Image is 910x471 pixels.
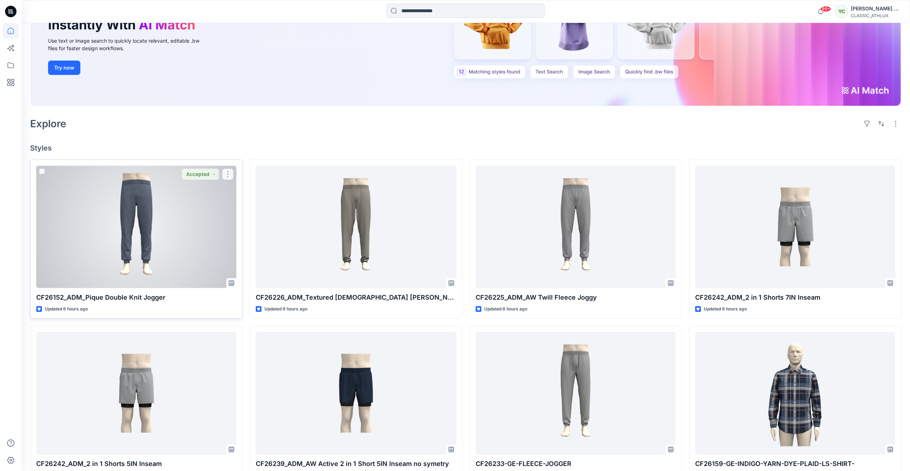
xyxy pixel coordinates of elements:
[820,6,831,12] span: 99+
[476,459,676,469] p: CF26233-GE-FLEECE-JOGGER
[30,144,901,152] h4: Styles
[45,305,88,313] p: Updated 6 hours ago
[476,166,676,288] a: CF26225_ADM_AW Twill Fleece Joggy
[36,459,236,469] p: CF26242_ADM_2 in 1 Shorts 5IN Inseam
[48,37,209,52] div: Use text or image search to quickly locate relevant, editable .bw files for faster design workflows.
[48,61,80,75] button: Try now
[695,166,895,288] a: CF26242_ADM_2 in 1 Shorts 7IN Inseam
[256,459,456,469] p: CF26239_ADM_AW Active 2 in 1 Short 5IN Inseam no symetry
[30,118,66,129] h2: Explore
[476,332,676,454] a: CF26233-GE-FLEECE-JOGGER
[851,13,901,18] div: CLASSIC_ATHLUX
[695,292,895,303] p: CF26242_ADM_2 in 1 Shorts 7IN Inseam
[256,292,456,303] p: CF26226_ADM_Textured [DEMOGRAPHIC_DATA] [PERSON_NAME]
[851,4,901,13] div: [PERSON_NAME] Cfai
[256,166,456,288] a: CF26226_ADM_Textured French Terry Jogger
[704,305,747,313] p: Updated 6 hours ago
[36,292,236,303] p: CF26152_ADM_Pique Double Knit Jogger
[264,305,307,313] p: Updated 6 hours ago
[476,292,676,303] p: CF26225_ADM_AW Twill Fleece Joggy
[484,305,527,313] p: Updated 6 hours ago
[835,5,848,18] div: YC
[36,166,236,288] a: CF26152_ADM_Pique Double Knit Jogger
[256,332,456,454] a: CF26239_ADM_AW Active 2 in 1 Short 5IN Inseam no symetry
[139,17,195,33] span: AI Match
[695,332,895,454] a: CF26159-GE-INDIGO-YARN-DYE-PLAID-LS-SHIRT-
[36,332,236,454] a: CF26242_ADM_2 in 1 Shorts 5IN Inseam
[695,459,895,469] p: CF26159-GE-INDIGO-YARN-DYE-PLAID-LS-SHIRT-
